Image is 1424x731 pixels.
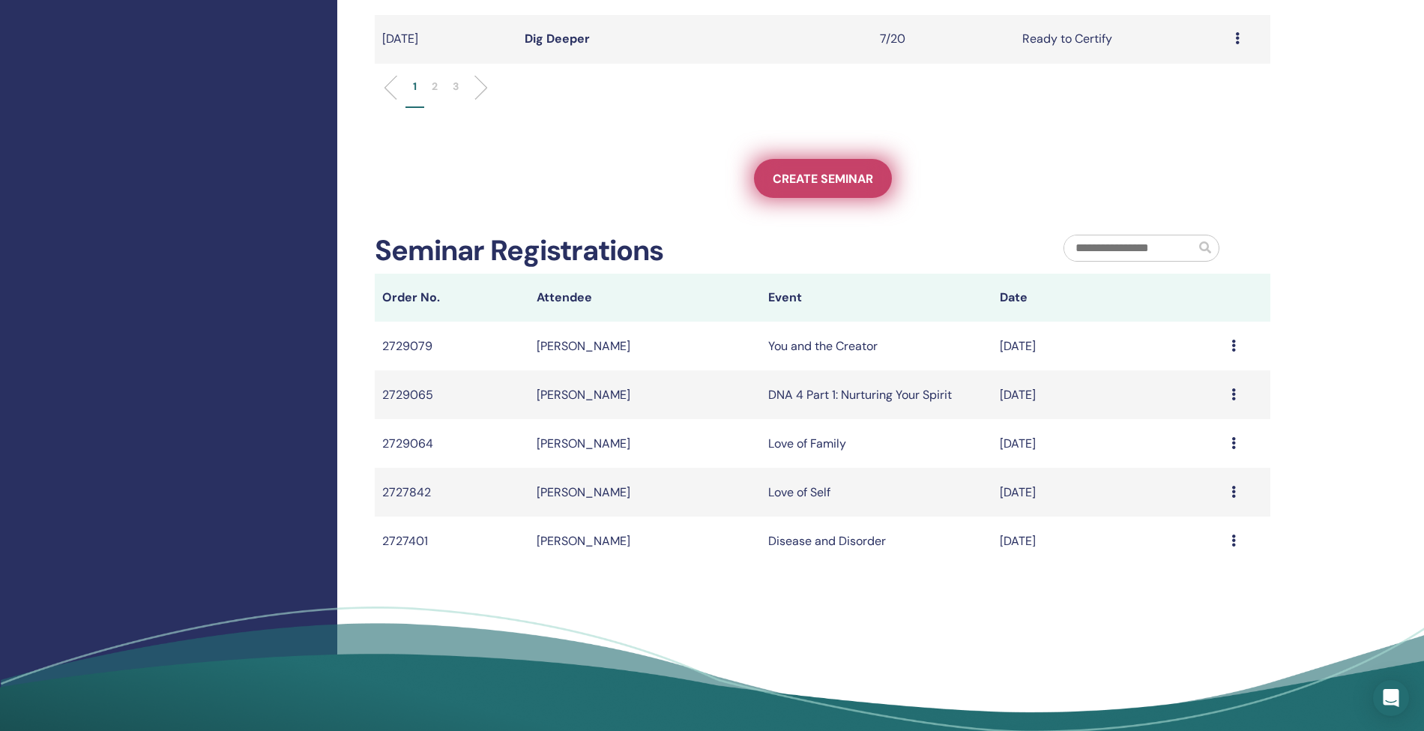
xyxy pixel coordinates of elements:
[761,517,992,565] td: Disease and Disorder
[992,274,1224,322] th: Date
[529,517,761,565] td: [PERSON_NAME]
[992,468,1224,517] td: [DATE]
[375,468,529,517] td: 2727842
[432,79,438,94] p: 2
[1015,15,1228,64] td: Ready to Certify
[529,419,761,468] td: [PERSON_NAME]
[992,322,1224,370] td: [DATE]
[872,15,1015,64] td: 7/20
[413,79,417,94] p: 1
[992,419,1224,468] td: [DATE]
[375,15,517,64] td: [DATE]
[761,468,992,517] td: Love of Self
[992,370,1224,419] td: [DATE]
[761,322,992,370] td: You and the Creator
[525,31,590,46] a: Dig Deeper
[453,79,459,94] p: 3
[1373,680,1409,716] div: Open Intercom Messenger
[375,370,529,419] td: 2729065
[992,517,1224,565] td: [DATE]
[375,517,529,565] td: 2727401
[761,274,992,322] th: Event
[375,234,663,268] h2: Seminar Registrations
[529,274,761,322] th: Attendee
[529,322,761,370] td: [PERSON_NAME]
[529,370,761,419] td: [PERSON_NAME]
[375,322,529,370] td: 2729079
[375,419,529,468] td: 2729064
[773,171,873,187] span: Create seminar
[529,468,761,517] td: [PERSON_NAME]
[754,159,892,198] a: Create seminar
[761,419,992,468] td: Love of Family
[761,370,992,419] td: DNA 4 Part 1: Nurturing Your Spirit
[375,274,529,322] th: Order No.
